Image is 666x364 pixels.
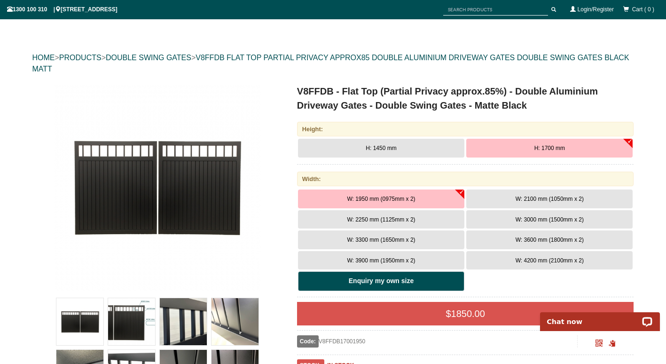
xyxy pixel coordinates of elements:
[534,145,565,151] span: H: 1700 mm
[466,251,633,270] button: W: 4200 mm (2100mm x 2)
[516,196,584,202] span: W: 2100 mm (1050mm x 2)
[297,84,634,112] h1: V8FFDB - Flat Top (Partial Privacy approx.85%) - Double Aluminium Driveway Gates - Double Swing G...
[534,301,666,331] iframe: LiveChat chat widget
[106,54,191,62] a: DOUBLE SWING GATES
[347,257,415,264] span: W: 3900 mm (1950mm x 2)
[297,335,319,348] span: Code:
[32,54,629,73] a: V8FFDB FLAT TOP PARTIAL PRIVACY APPROX85 DOUBLE ALUMINIUM DRIVEWAY GATES DOUBLE SWING GATES BLACK...
[160,298,207,345] img: V8FFDB - Flat Top (Partial Privacy approx.85%) - Double Aluminium Driveway Gates - Double Swing G...
[595,341,603,348] a: Click to enlarge and scan to share.
[466,210,633,229] button: W: 3000 mm (1500mm x 2)
[366,145,396,151] span: H: 1450 mm
[7,6,118,13] span: 1300 100 310 | [STREET_ADDRESS]
[108,298,155,345] img: V8FFDB - Flat Top (Partial Privacy approx.85%) - Double Aluminium Driveway Gates - Double Swing G...
[347,196,415,202] span: W: 1950 mm (0975mm x 2)
[466,230,633,249] button: W: 3600 mm (1800mm x 2)
[609,340,616,347] span: Click to copy the URL
[516,237,584,243] span: W: 3600 mm (1800mm x 2)
[347,237,415,243] span: W: 3300 mm (1650mm x 2)
[298,251,464,270] button: W: 3900 mm (1950mm x 2)
[59,54,102,62] a: PRODUCTS
[451,309,485,319] span: 1850.00
[32,43,634,84] div: > > >
[298,271,464,291] a: Enquiry my own size
[297,122,634,136] div: Height:
[443,4,548,16] input: SEARCH PRODUCTS
[56,298,103,345] img: V8FFDB - Flat Top (Partial Privacy approx.85%) - Double Aluminium Driveway Gates - Double Swing G...
[347,216,415,223] span: W: 2250 mm (1125mm x 2)
[298,190,464,208] button: W: 1950 mm (0975mm x 2)
[212,298,259,345] img: V8FFDB - Flat Top (Partial Privacy approx.85%) - Double Aluminium Driveway Gates - Double Swing G...
[298,139,464,158] button: H: 1450 mm
[298,210,464,229] button: W: 2250 mm (1125mm x 2)
[297,302,634,325] div: $
[516,216,584,223] span: W: 3000 mm (1500mm x 2)
[32,54,55,62] a: HOME
[466,139,633,158] button: H: 1700 mm
[349,277,414,285] b: Enquiry my own size
[298,230,464,249] button: W: 3300 mm (1650mm x 2)
[466,190,633,208] button: W: 2100 mm (1050mm x 2)
[297,335,578,348] div: V8FFDB17001950
[516,257,584,264] span: W: 4200 mm (2100mm x 2)
[578,6,614,13] a: Login/Register
[33,84,282,291] a: V8FFDB - Flat Top (Partial Privacy approx.85%) - Double Aluminium Driveway Gates - Double Swing G...
[632,6,654,13] span: Cart ( 0 )
[297,172,634,186] div: Width:
[54,84,261,291] img: V8FFDB - Flat Top (Partial Privacy approx.85%) - Double Aluminium Driveway Gates - Double Swing G...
